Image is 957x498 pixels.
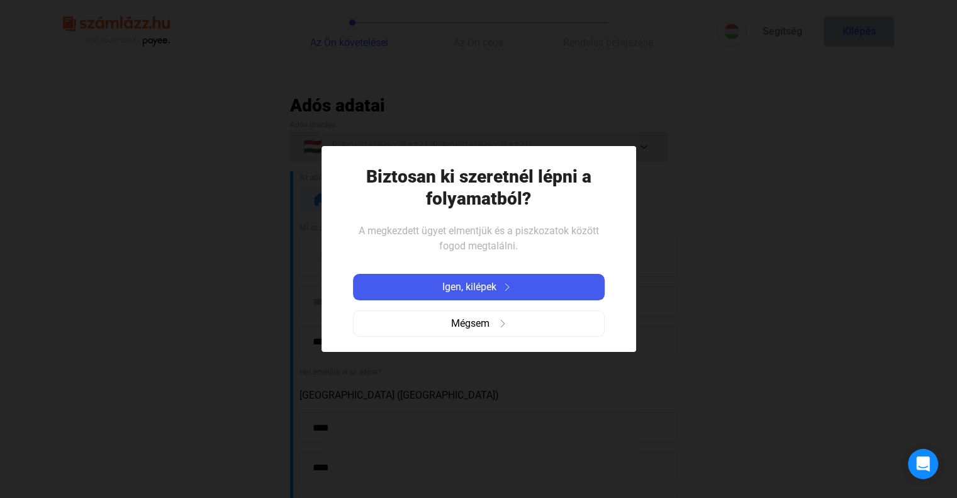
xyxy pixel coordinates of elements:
[353,166,605,210] h1: Biztosan ki szeretnél lépni a folyamatból?
[451,316,490,331] span: Mégsem
[499,320,506,327] img: arrow-right-grey
[442,280,496,295] span: Igen, kilépek
[500,283,515,291] img: arrow-right-white
[353,310,605,337] button: Mégsemarrow-right-grey
[359,225,599,252] span: A megkezdett ügyet elmentjük és a piszkozatok között fogod megtalálni.
[353,274,605,300] button: Igen, kilépekarrow-right-white
[908,449,938,479] div: Open Intercom Messenger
